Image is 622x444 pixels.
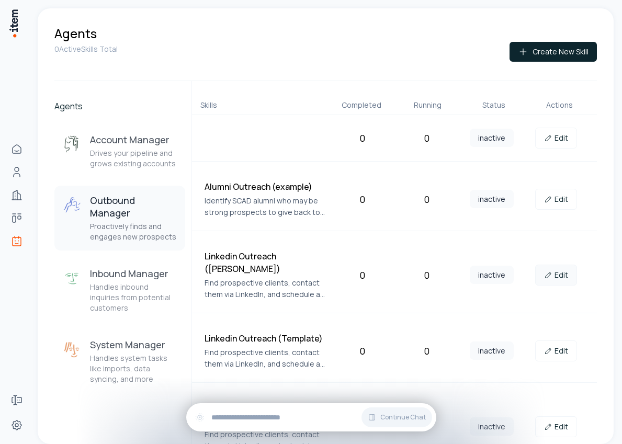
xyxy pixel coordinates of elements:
div: 0 [334,268,391,282]
p: Handles system tasks like imports, data syncing, and more [90,353,177,384]
button: Continue Chat [361,407,432,427]
button: Create New Skill [510,42,597,62]
h4: Linkedin Outreach ([PERSON_NAME]) [205,250,325,275]
p: Proactively finds and engages new prospects [90,221,177,242]
div: Running [399,100,456,110]
a: Home [6,139,27,160]
p: Find prospective clients, contact them via LinkedIn, and schedule a call with the team. [205,347,325,370]
h1: Agents [54,25,97,42]
p: Handles inbound inquiries from potential customers [90,282,177,313]
a: Edit [535,189,577,210]
span: inactive [470,341,514,360]
h4: Linkedin Outreach (Template) 2 [205,402,325,427]
p: Find prospective clients, contact them via LinkedIn, and schedule a call with the team. [205,277,325,300]
button: Account ManagerAccount ManagerDrives your pipeline and grows existing accounts [54,125,185,177]
span: inactive [470,190,514,208]
button: Outbound ManagerOutbound ManagerProactively finds and engages new prospects [54,186,185,251]
div: 0 [334,344,391,358]
a: Forms [6,390,27,411]
div: 0 [334,131,391,145]
a: People [6,162,27,183]
button: Inbound ManagerInbound ManagerHandles inbound inquiries from potential customers [54,259,185,322]
img: Inbound Manager [63,269,82,288]
span: inactive [470,417,514,436]
button: System ManagerSystem ManagerHandles system tasks like imports, data syncing, and more [54,330,185,393]
img: Item Brain Logo [8,8,19,38]
h3: Inbound Manager [90,267,177,280]
span: inactive [470,129,514,147]
a: Companies [6,185,27,206]
a: Edit [535,340,577,361]
a: Settings [6,415,27,436]
div: 0 [399,344,455,358]
div: 0 [399,192,455,207]
a: Edit [535,265,577,286]
p: 0 Active Skills Total [54,44,118,54]
img: Account Manager [63,135,82,154]
img: Outbound Manager [63,196,82,215]
h3: System Manager [90,338,177,351]
p: Identify SCAD alumni who may be strong prospects to give back to the university, and reach out to... [205,195,325,218]
div: Skills [200,100,324,110]
img: System Manager [63,340,82,359]
h4: Alumni Outreach (example) [205,180,325,193]
h2: Agents [54,100,185,112]
div: 0 [334,192,391,207]
span: inactive [470,266,514,284]
div: 0 [399,131,455,145]
a: Deals [6,208,27,229]
a: Edit [535,416,577,437]
p: Drives your pipeline and grows existing accounts [90,148,177,169]
div: 0 [399,268,455,282]
a: Edit [535,128,577,149]
span: Continue Chat [380,413,426,422]
div: Completed [333,100,390,110]
div: Actions [531,100,589,110]
div: Continue Chat [186,403,436,431]
h3: Account Manager [90,133,177,146]
h4: Linkedin Outreach (Template) [205,332,325,345]
a: Agents [6,231,27,252]
div: Status [465,100,522,110]
h3: Outbound Manager [90,194,177,219]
